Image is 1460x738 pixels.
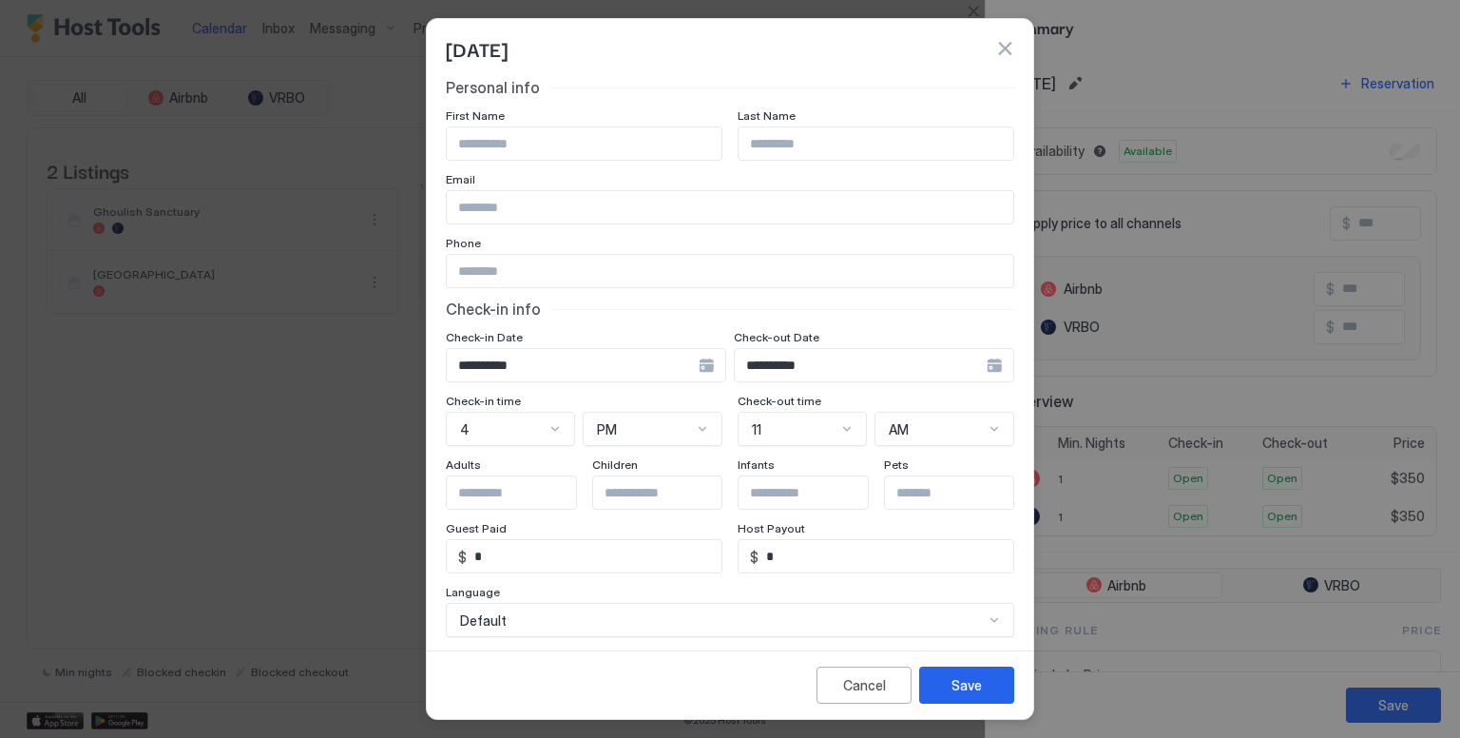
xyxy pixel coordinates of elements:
[738,394,821,408] span: Check-out time
[738,457,775,472] span: Infants
[752,421,761,438] span: 11
[446,108,505,123] span: First Name
[750,549,759,566] span: $
[446,34,508,63] span: [DATE]
[738,108,796,123] span: Last Name
[446,330,523,344] span: Check-in Date
[467,540,721,573] input: Input Field
[447,191,1013,223] input: Input Field
[734,330,819,344] span: Check-out Date
[447,349,699,381] input: Input Field
[735,349,987,381] input: Input Field
[889,421,909,438] span: AM
[458,549,467,566] span: $
[447,476,603,509] input: Input Field
[738,521,805,535] span: Host Payout
[843,675,886,695] div: Cancel
[951,675,982,695] div: Save
[739,476,894,509] input: Input Field
[446,521,507,535] span: Guest Paid
[739,127,1013,160] input: Input Field
[460,421,470,438] span: 4
[884,457,909,472] span: Pets
[446,300,541,319] span: Check-in info
[447,255,1013,287] input: Input Field
[460,612,507,630] span: Default
[446,236,481,250] span: Phone
[446,457,481,472] span: Adults
[919,667,1014,704] button: Save
[593,476,749,509] input: Input Field
[759,540,1013,573] input: Input Field
[885,476,1041,509] input: Input Field
[446,78,540,97] span: Personal info
[446,394,521,408] span: Check-in time
[597,421,617,438] span: PM
[592,457,638,472] span: Children
[446,585,500,599] span: Language
[447,127,721,160] input: Input Field
[446,172,475,186] span: Email
[19,673,65,719] iframe: Intercom live chat
[816,667,912,704] button: Cancel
